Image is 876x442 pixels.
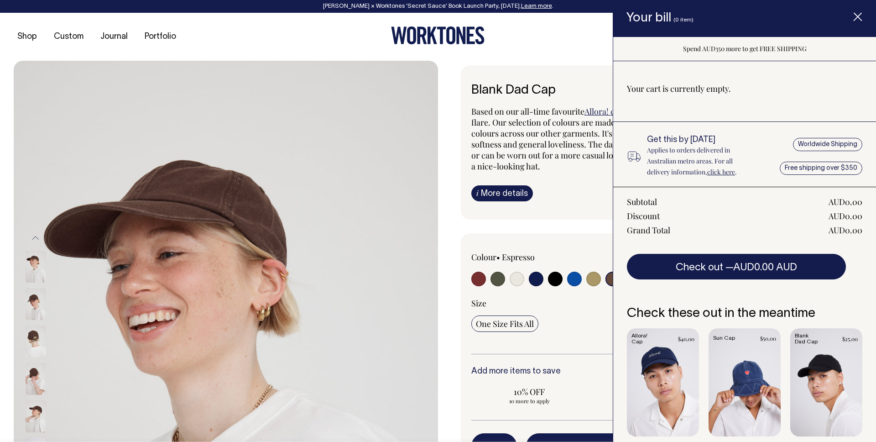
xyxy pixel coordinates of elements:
img: espresso [26,363,46,395]
span: AUD0.00 AUD [733,263,797,272]
span: , we've left these dad caps blank for you to add your own flare. Our selection of colours are mad... [471,106,834,172]
span: 10% OFF [476,386,583,397]
img: espresso [26,288,46,320]
div: Subtotal [627,196,657,207]
button: Check out —AUD0.00 AUD [627,254,846,279]
a: Custom [50,29,87,44]
div: AUD0.00 [829,196,862,207]
div: Colour [471,252,616,263]
span: Spend AUD350 more to get FREE SHIPPING [683,44,807,53]
h6: Get this by [DATE] [647,136,755,145]
label: Espresso [502,252,535,263]
input: 20% OFF 25 more to apply [593,384,709,407]
span: 10 more to apply [476,397,583,405]
span: One Size Fits All [476,318,534,329]
span: i [476,188,479,198]
div: Size [471,298,834,309]
p: Your cart is currently empty. [627,83,862,94]
div: AUD0.00 [829,210,862,221]
span: • [496,252,500,263]
img: espresso [26,400,46,432]
input: 10% OFF 10 more to apply [471,384,588,407]
a: click here [707,168,735,176]
h6: Add more items to save [471,367,834,376]
div: Discount [627,210,660,221]
img: espresso [26,251,46,283]
h6: Blank Dad Cap [471,84,834,98]
img: espresso [26,326,46,358]
span: Based on our all-time favourite [471,106,584,117]
span: 25 more to apply [598,397,705,405]
a: Learn more [521,4,552,9]
h6: Check these out in the meantime [627,307,862,321]
input: One Size Fits All [471,316,538,332]
span: (0 item) [673,17,693,22]
a: Shop [14,29,41,44]
a: Journal [97,29,131,44]
span: 20% OFF [598,386,705,397]
a: Portfolio [141,29,180,44]
a: Allora! cap [584,106,623,117]
p: Applies to orders delivered in Australian metro areas. For all delivery information, . [647,145,755,178]
a: iMore details [471,185,533,201]
div: [PERSON_NAME] × Worktones ‘Secret Sauce’ Book Launch Party, [DATE]. . [9,3,867,10]
div: Grand Total [627,225,670,236]
button: Previous [29,227,42,248]
div: AUD0.00 [829,225,862,236]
